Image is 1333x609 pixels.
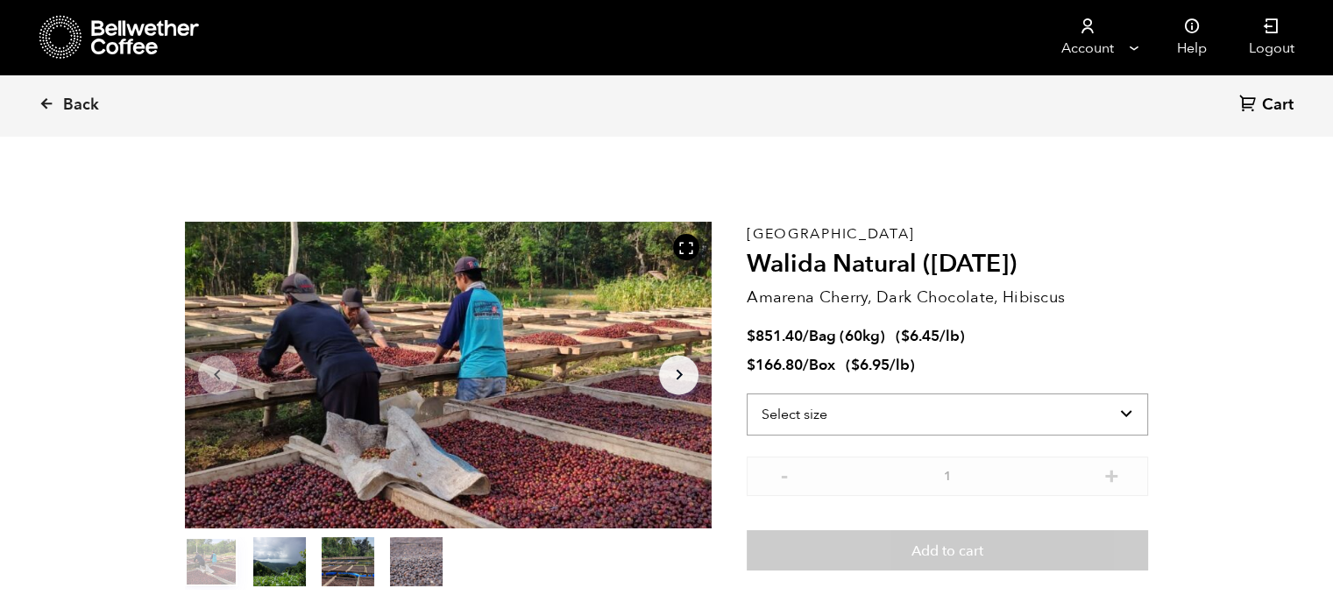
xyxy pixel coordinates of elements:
button: + [1100,465,1122,483]
span: $ [747,355,755,375]
a: Cart [1239,94,1298,117]
span: $ [901,326,910,346]
span: Back [63,95,99,116]
bdi: 851.40 [747,326,803,346]
span: Box [809,355,835,375]
span: $ [747,326,755,346]
span: /lb [939,326,960,346]
span: $ [851,355,860,375]
span: ( ) [896,326,965,346]
span: Cart [1262,95,1294,116]
p: Amarena Cherry, Dark Chocolate, Hibiscus [747,286,1148,309]
h2: Walida Natural ([DATE]) [747,250,1148,280]
span: ( ) [846,355,915,375]
span: / [803,355,809,375]
button: Add to cart [747,530,1148,570]
bdi: 6.45 [901,326,939,346]
button: - [773,465,795,483]
span: / [803,326,809,346]
span: /lb [890,355,910,375]
span: Bag (60kg) [809,326,885,346]
bdi: 166.80 [747,355,803,375]
bdi: 6.95 [851,355,890,375]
